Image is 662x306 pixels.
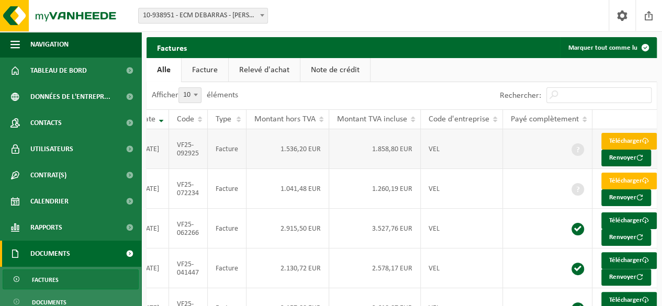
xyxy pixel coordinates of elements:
td: [DATE] [131,129,169,169]
td: Facture [208,209,246,248]
td: 1.858,80 EUR [329,129,421,169]
a: Télécharger [601,252,657,269]
td: 1.041,48 EUR [246,169,329,209]
td: 1.536,20 EUR [246,129,329,169]
button: Marquer tout comme lu [560,37,656,58]
span: 10 [179,88,201,103]
span: Calendrier [30,188,69,214]
td: [DATE] [131,169,169,209]
a: Factures [3,269,139,289]
td: VF25-092925 [169,129,208,169]
td: 1.260,19 EUR [329,169,421,209]
a: Facture [182,58,228,82]
span: Contrat(s) [30,162,66,188]
span: 10-938951 - ECM DEBARRAS - ARLON [138,8,268,24]
td: VF25-041447 [169,248,208,288]
td: VEL [421,248,503,288]
button: Renvoyer [601,269,651,286]
td: VF25-062266 [169,209,208,248]
span: Montant hors TVA [254,115,316,123]
span: 10-938951 - ECM DEBARRAS - ARLON [139,8,267,23]
a: Télécharger [601,173,657,189]
td: 2.915,50 EUR [246,209,329,248]
a: Télécharger [601,212,657,229]
span: Date [139,115,155,123]
span: Documents [30,241,70,267]
button: Renvoyer [601,229,651,246]
span: Factures [32,270,59,290]
button: Renvoyer [601,189,651,206]
label: Rechercher: [500,92,541,100]
a: Relevé d'achat [229,58,300,82]
td: VEL [421,129,503,169]
td: [DATE] [131,248,169,288]
td: [DATE] [131,209,169,248]
span: Type [216,115,231,123]
a: Alle [147,58,181,82]
td: 3.527,76 EUR [329,209,421,248]
span: Navigation [30,31,69,58]
label: Afficher éléments [152,91,238,99]
span: Code d'entreprise [429,115,489,123]
td: VEL [421,209,503,248]
td: Facture [208,169,246,209]
span: Tableau de bord [30,58,87,84]
a: Télécharger [601,133,657,150]
span: Données de l'entrepr... [30,84,110,110]
h2: Factures [147,37,197,58]
span: Code [177,115,194,123]
a: Note de crédit [300,58,370,82]
button: Renvoyer [601,150,651,166]
td: Facture [208,248,246,288]
td: 2.578,17 EUR [329,248,421,288]
td: VEL [421,169,503,209]
td: Facture [208,129,246,169]
td: VF25-072234 [169,169,208,209]
span: Contacts [30,110,62,136]
td: 2.130,72 EUR [246,248,329,288]
span: Payé complètement [511,115,579,123]
span: 10 [178,87,201,103]
span: Utilisateurs [30,136,73,162]
span: Montant TVA incluse [337,115,407,123]
span: Rapports [30,214,62,241]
